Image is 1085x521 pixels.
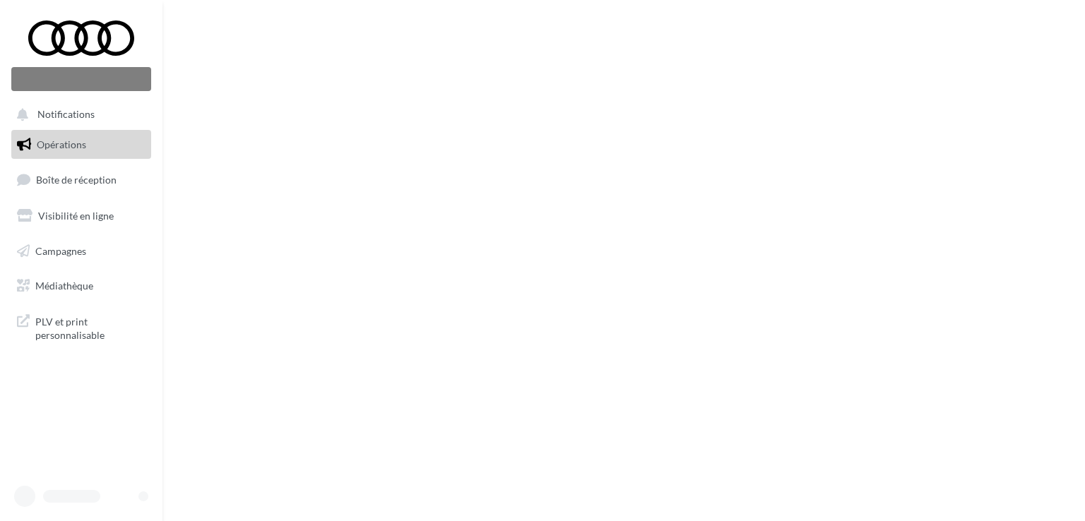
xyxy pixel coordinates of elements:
[35,312,146,342] span: PLV et print personnalisable
[8,164,154,195] a: Boîte de réception
[8,130,154,160] a: Opérations
[35,244,86,256] span: Campagnes
[11,67,151,91] div: Nouvelle campagne
[37,109,95,121] span: Notifications
[8,271,154,301] a: Médiathèque
[8,201,154,231] a: Visibilité en ligne
[38,210,114,222] span: Visibilité en ligne
[36,174,117,186] span: Boîte de réception
[35,280,93,292] span: Médiathèque
[8,236,154,266] a: Campagnes
[37,138,86,150] span: Opérations
[8,306,154,348] a: PLV et print personnalisable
